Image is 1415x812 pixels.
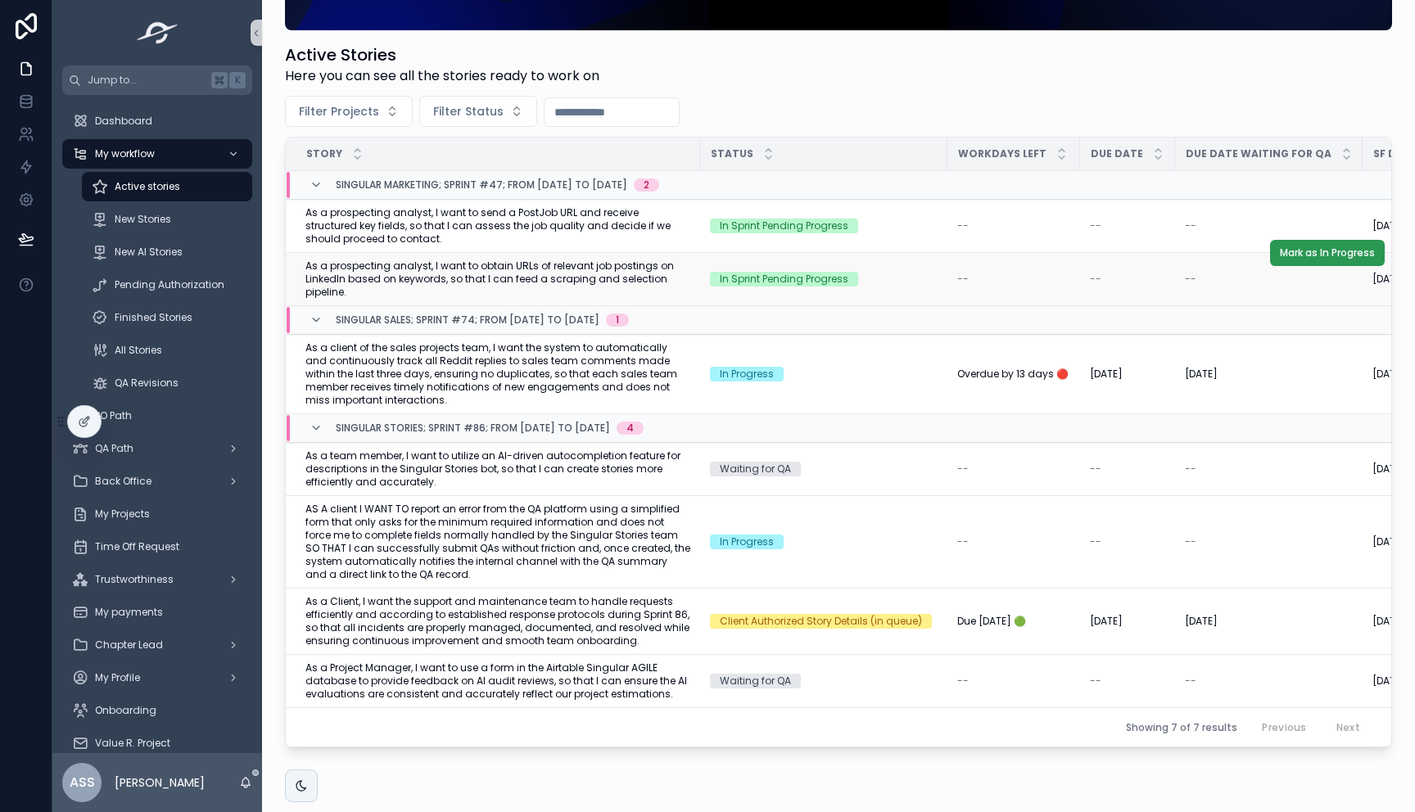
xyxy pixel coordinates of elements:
[720,674,791,688] div: Waiting for QA
[710,462,938,476] a: Waiting for QA
[1090,219,1165,232] a: --
[433,103,504,120] span: Filter Status
[62,65,252,95] button: Jump to...K
[1185,615,1218,628] span: [DATE]
[62,696,252,725] a: Onboarding
[616,314,619,327] div: 1
[957,273,969,286] span: --
[305,661,690,701] a: As a Project Manager, I want to use a form in the Airtable Singular AGILE database to provide fee...
[62,532,252,562] a: Time Off Request
[1185,273,1353,286] a: --
[1372,462,1405,476] span: [DATE]
[115,213,171,226] span: New Stories
[95,475,151,488] span: Back Office
[1185,674,1353,688] a: --
[95,147,155,160] span: My workflow
[1090,615,1123,628] span: [DATE]
[82,205,252,234] a: New Stories
[95,638,163,652] span: Chapter Lead
[95,115,152,128] span: Dashboard
[957,615,1026,628] span: Due [DATE] 🟢
[62,401,252,431] a: PO Path
[1372,535,1405,548] span: [DATE]
[1280,246,1375,259] span: Mark as In Progress
[958,147,1047,160] span: Workdays Left
[132,20,183,46] img: App logo
[957,535,1070,548] a: --
[62,139,252,169] a: My workflow
[115,246,183,259] span: New AI Stories
[720,614,922,629] div: Client Authorized Story Details (in queue)
[115,180,180,193] span: Active stories
[95,737,170,750] span: Value R. Project
[62,499,252,529] a: My Projects
[336,422,610,435] span: Singular Stories; Sprint #86; From [DATE] to [DATE]
[95,540,179,553] span: Time Off Request
[62,663,252,692] a: My Profile
[1186,147,1331,160] span: Due Date Waiting for QA
[1185,273,1196,286] span: --
[336,314,599,327] span: Singular Sales; Sprint #74; From [DATE] to [DATE]
[285,96,413,127] button: Select Button
[62,434,252,463] a: QA Path
[957,674,969,688] span: --
[957,368,1070,381] a: Overdue by 13 days 🔴
[62,106,252,136] a: Dashboard
[95,606,163,619] span: My payments
[1126,721,1237,734] span: Showing 7 of 7 results
[1372,219,1405,232] span: [DATE]
[720,462,791,476] div: Waiting for QA
[1090,462,1101,476] span: --
[305,206,690,246] a: As a prospecting analyst, I want to send a PostJob URL and receive structured key fields, so that...
[1185,535,1196,548] span: --
[62,729,252,758] a: Value R. Project
[1090,674,1165,688] a: --
[1372,674,1405,688] span: [DATE]
[720,219,848,233] div: In Sprint Pending Progress
[1372,273,1405,286] span: [DATE]
[1185,462,1196,476] span: --
[305,595,690,647] a: As a Client, I want the support and maintenance team to handle requests efficiently and according...
[1185,368,1218,381] span: [DATE]
[305,341,690,407] a: As a client of the sales projects team, I want the system to automatically and continuously track...
[52,95,262,753] div: scrollable content
[710,535,938,549] a: In Progress
[62,565,252,594] a: Trustworthiness
[957,273,1070,286] a: --
[82,336,252,365] a: All Stories
[305,449,690,489] a: As a team member, I want to utilize an AI-driven autocompletion feature for descriptions in the S...
[720,367,774,381] div: In Progress
[720,535,774,549] div: In Progress
[285,66,599,86] span: Here you can see all the stories ready to work on
[957,462,1070,476] a: --
[95,671,140,684] span: My Profile
[720,272,848,286] div: In Sprint Pending Progress
[115,377,179,390] span: QA Revisions
[306,147,342,160] span: Story
[957,674,1070,688] a: --
[711,147,753,160] span: Status
[1090,674,1101,688] span: --
[95,573,174,586] span: Trustworthiness
[115,344,162,357] span: All Stories
[1185,368,1353,381] a: [DATE]
[82,303,252,332] a: Finished Stories
[305,259,690,299] a: As a prospecting analyst, I want to obtain URLs of relevant job postings on LinkedIn based on key...
[710,614,938,629] a: Client Authorized Story Details (in queue)
[957,615,1070,628] a: Due [DATE] 🟢
[1090,368,1165,381] a: [DATE]
[1185,219,1353,232] a: --
[1090,273,1101,286] span: --
[95,508,150,521] span: My Projects
[95,704,156,717] span: Onboarding
[115,278,224,291] span: Pending Authorization
[1090,615,1165,628] a: [DATE]
[299,103,379,120] span: Filter Projects
[82,368,252,398] a: QA Revisions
